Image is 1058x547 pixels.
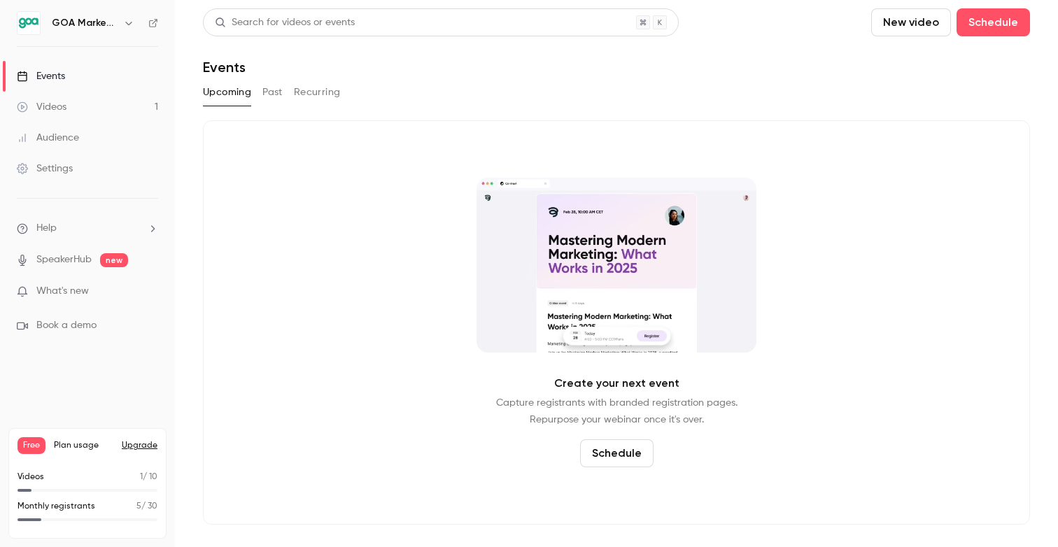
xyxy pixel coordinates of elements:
[17,100,66,114] div: Videos
[140,473,143,481] span: 1
[17,162,73,176] div: Settings
[17,437,45,454] span: Free
[554,375,679,392] p: Create your next event
[136,502,141,511] span: 5
[17,221,158,236] li: help-dropdown-opener
[17,12,40,34] img: GOA Marketing
[262,81,283,104] button: Past
[141,285,158,298] iframe: Noticeable Trigger
[100,253,128,267] span: new
[17,69,65,83] div: Events
[36,221,57,236] span: Help
[203,81,251,104] button: Upcoming
[203,59,246,76] h1: Events
[52,16,118,30] h6: GOA Marketing
[17,471,44,483] p: Videos
[36,318,97,333] span: Book a demo
[957,8,1030,36] button: Schedule
[17,500,95,513] p: Monthly registrants
[580,439,654,467] button: Schedule
[140,471,157,483] p: / 10
[136,500,157,513] p: / 30
[122,440,157,451] button: Upgrade
[215,15,355,30] div: Search for videos or events
[871,8,951,36] button: New video
[36,284,89,299] span: What's new
[294,81,341,104] button: Recurring
[496,395,738,428] p: Capture registrants with branded registration pages. Repurpose your webinar once it's over.
[54,440,113,451] span: Plan usage
[36,253,92,267] a: SpeakerHub
[17,131,79,145] div: Audience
